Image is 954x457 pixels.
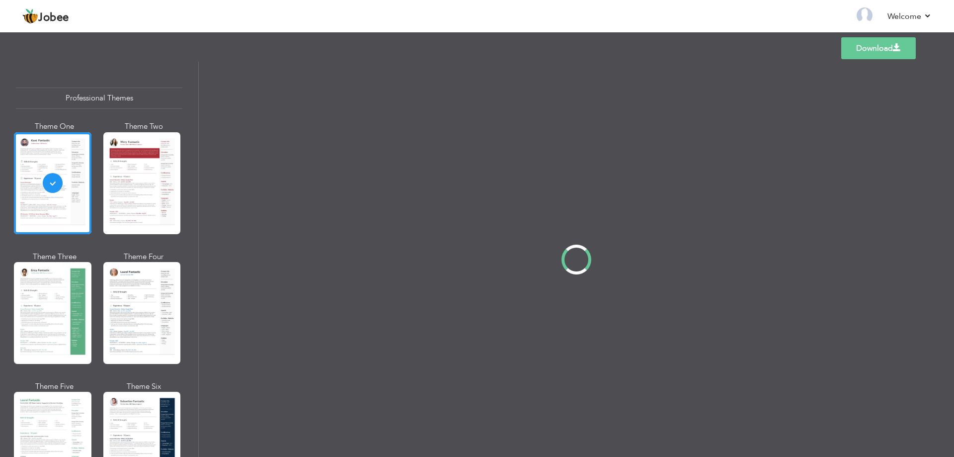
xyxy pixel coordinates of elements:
[841,37,916,59] a: Download
[857,7,873,23] img: Profile Img
[22,8,38,24] img: jobee.io
[38,12,69,23] span: Jobee
[887,10,932,22] a: Welcome
[22,8,69,24] a: Jobee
